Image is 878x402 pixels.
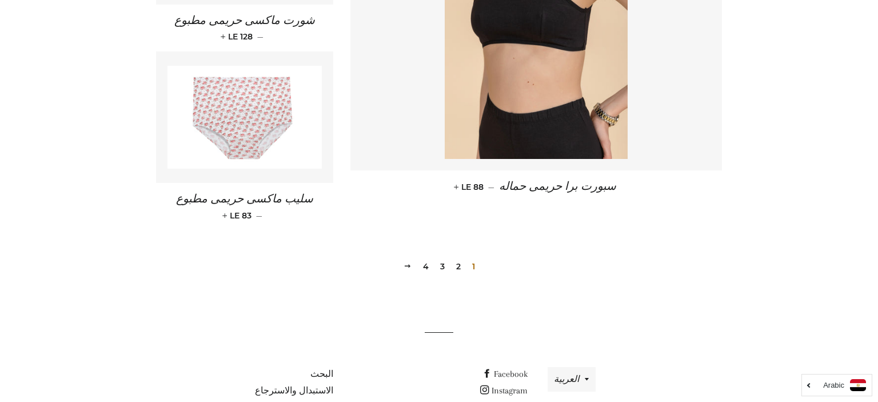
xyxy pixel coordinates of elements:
span: LE 83 [225,210,252,221]
span: — [488,182,494,192]
a: سبورت برا حريمى حماله — LE 88 [350,170,722,203]
span: شورت ماكسى حريمى مطبوع [174,14,315,27]
a: Instagram [480,385,528,396]
span: 1 [468,258,480,275]
a: الاستبدال والاسترجاع [255,385,333,396]
button: العربية [548,367,596,392]
a: Arabic [808,379,866,391]
a: Facebook [482,369,528,379]
span: LE 128 [223,31,253,42]
span: سليب ماكسى حريمى مطبوع [176,193,313,205]
span: LE 88 [456,182,484,192]
span: — [257,31,264,42]
a: 3 [436,258,449,275]
i: Arabic [823,381,844,389]
a: 4 [418,258,433,275]
span: — [256,210,262,221]
a: البحث [310,369,333,379]
a: شورت ماكسى حريمى مطبوع — LE 128 [156,5,333,51]
span: سبورت برا حريمى حماله [499,180,616,193]
a: 2 [452,258,465,275]
a: سليب ماكسى حريمى مطبوع — LE 83 [156,183,333,230]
